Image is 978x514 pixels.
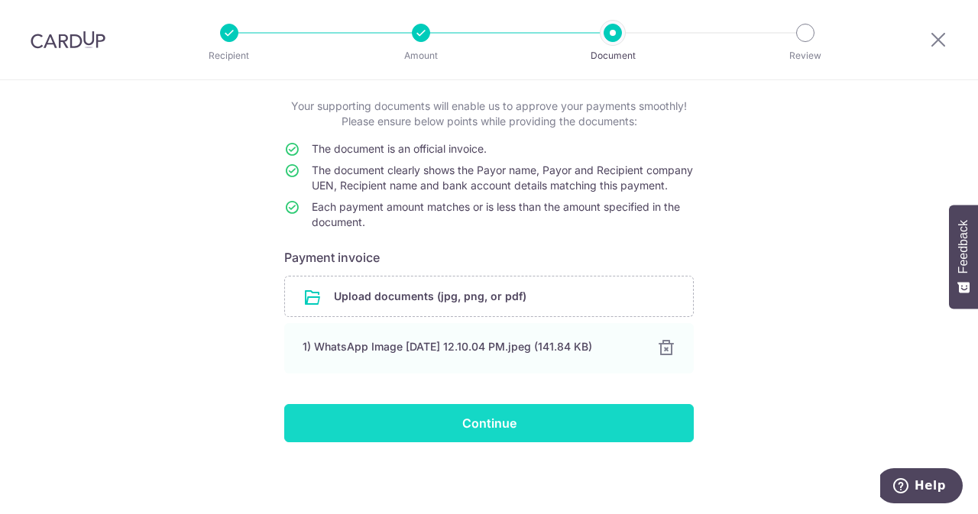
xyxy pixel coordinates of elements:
[749,48,862,63] p: Review
[949,205,978,309] button: Feedback - Show survey
[31,31,105,49] img: CardUp
[880,468,963,506] iframe: Opens a widget where you can find more information
[284,99,694,129] p: Your supporting documents will enable us to approve your payments smoothly! Please ensure below p...
[312,163,693,192] span: The document clearly shows the Payor name, Payor and Recipient company UEN, Recipient name and ba...
[284,276,694,317] div: Upload documents (jpg, png, or pdf)
[312,200,680,228] span: Each payment amount matches or is less than the amount specified in the document.
[957,220,970,273] span: Feedback
[284,248,694,267] h6: Payment invoice
[303,339,639,354] div: 1) WhatsApp Image [DATE] 12.10.04 PM.jpeg (141.84 KB)
[284,404,694,442] input: Continue
[173,48,286,63] p: Recipient
[312,142,487,155] span: The document is an official invoice.
[556,48,669,63] p: Document
[364,48,478,63] p: Amount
